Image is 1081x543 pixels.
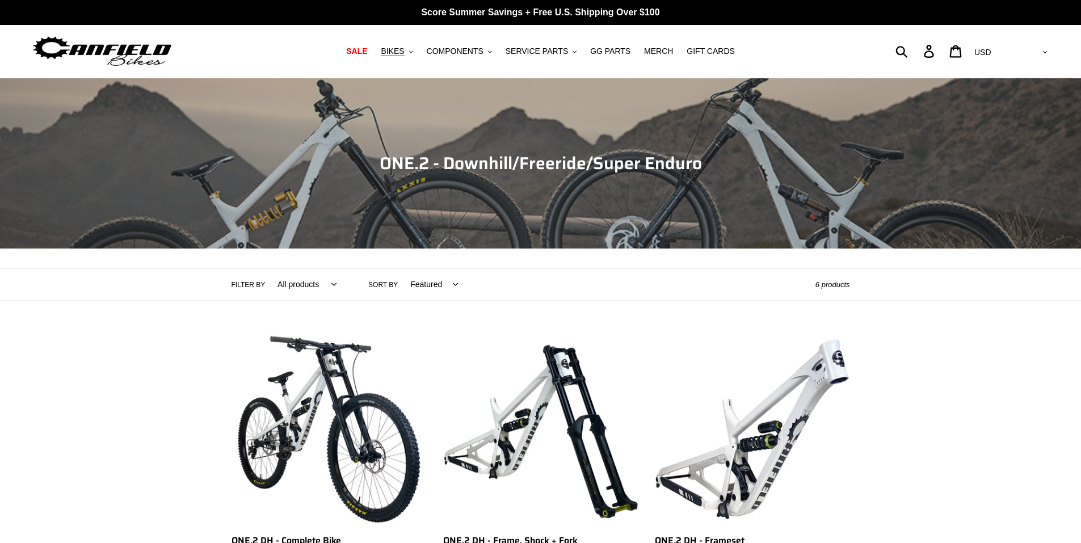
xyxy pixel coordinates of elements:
span: GG PARTS [590,47,630,56]
button: BIKES [375,44,418,59]
img: Canfield Bikes [31,33,173,69]
span: MERCH [644,47,673,56]
button: COMPONENTS [421,44,498,59]
a: MERCH [638,44,679,59]
span: ONE.2 - Downhill/Freeride/Super Enduro [380,150,702,176]
a: GG PARTS [584,44,636,59]
button: SERVICE PARTS [500,44,582,59]
a: GIFT CARDS [681,44,741,59]
span: COMPONENTS [427,47,483,56]
label: Filter by [232,280,266,290]
span: 6 products [815,280,850,289]
input: Search [902,39,931,64]
span: SERVICE PARTS [506,47,568,56]
span: BIKES [381,47,404,56]
a: SALE [340,44,373,59]
span: GIFT CARDS [687,47,735,56]
span: SALE [346,47,367,56]
label: Sort by [368,280,398,290]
